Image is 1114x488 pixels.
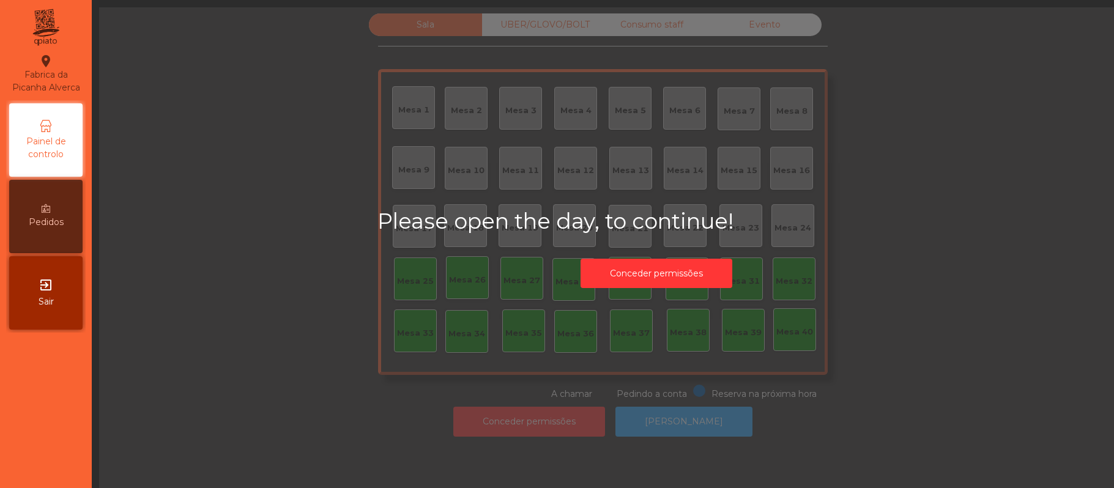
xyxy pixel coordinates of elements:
[39,54,53,68] i: location_on
[39,278,53,292] i: exit_to_app
[377,209,935,234] h2: Please open the day, to continue!
[39,295,54,308] span: Sair
[10,54,82,94] div: Fabrica da Picanha Alverca
[12,135,80,161] span: Painel de controlo
[581,259,732,289] button: Conceder permissões
[29,216,64,229] span: Pedidos
[31,6,61,49] img: qpiato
